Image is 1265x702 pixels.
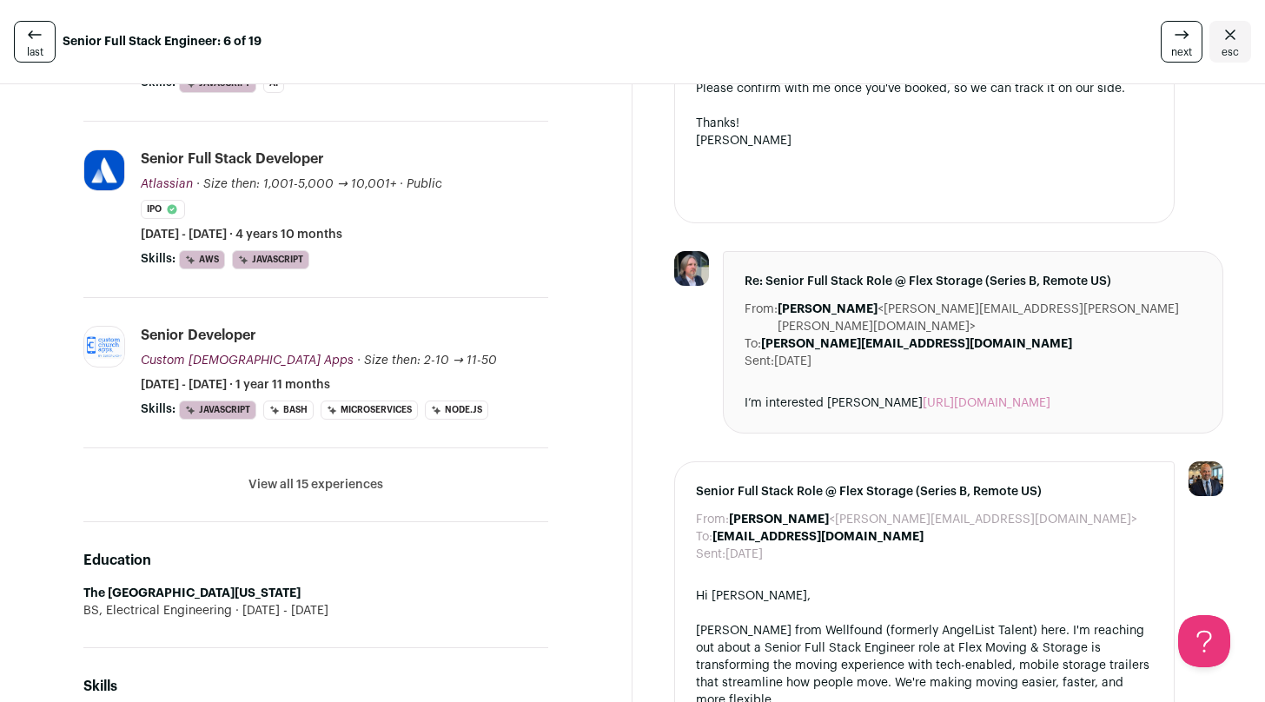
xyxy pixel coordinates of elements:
[83,587,301,599] strong: The [GEOGRAPHIC_DATA][US_STATE]
[141,326,256,345] div: Senior Developer
[696,115,1153,132] div: Thanks!
[179,250,225,269] li: AWS
[745,335,761,353] dt: To:
[778,301,1202,335] dd: <[PERSON_NAME][EMAIL_ADDRESS][PERSON_NAME][PERSON_NAME][DOMAIN_NAME]>
[778,303,878,315] b: [PERSON_NAME]
[1171,45,1192,59] span: next
[729,511,1137,528] dd: <[PERSON_NAME][EMAIL_ADDRESS][DOMAIN_NAME]>
[141,401,176,418] span: Skills:
[263,401,314,420] li: bash
[696,587,1153,605] div: Hi [PERSON_NAME],
[712,531,924,543] b: [EMAIL_ADDRESS][DOMAIN_NAME]
[774,353,811,370] dd: [DATE]
[729,513,829,526] b: [PERSON_NAME]
[141,200,185,219] li: IPO
[141,226,342,243] span: [DATE] - [DATE] · 4 years 10 months
[357,354,497,367] span: · Size then: 2-10 → 11-50
[725,546,763,563] dd: [DATE]
[1178,615,1230,667] iframe: Help Scout Beacon - Open
[248,476,383,493] button: View all 15 experiences
[674,251,709,286] img: 9a9f7d675f07d60dad8b697afd32250ae50a1aac321997bacfef8d8a17c2b0c0.jpg
[425,401,488,420] li: Node.js
[14,21,56,63] a: last
[27,45,43,59] span: last
[696,80,1153,97] div: Please confirm with me once you've booked, so we can track it on our side.
[141,178,193,190] span: Atlassian
[232,602,328,619] span: [DATE] - [DATE]
[196,178,396,190] span: · Size then: 1,001-5,000 → 10,001+
[83,602,548,619] div: BS, Electrical Engineering
[232,250,309,269] li: JavaScript
[1209,21,1251,63] a: Close
[696,483,1153,500] span: Senior Full Stack Role @ Flex Storage (Series B, Remote US)
[141,376,330,394] span: [DATE] - [DATE] · 1 year 11 months
[696,132,1153,149] div: [PERSON_NAME]
[83,676,548,697] h2: Skills
[141,149,324,169] div: Senior Full Stack Developer
[745,273,1202,290] span: Re: Senior Full Stack Role @ Flex Storage (Series B, Remote US)
[179,401,256,420] li: JavaScript
[696,528,712,546] dt: To:
[84,334,124,359] img: 2c5e4625a6452bb6081a6a1f3b15b3fb44dd2a65fe011e7c6d6e0d3acc35ea6c.jpg
[745,301,778,335] dt: From:
[923,397,1050,409] a: [URL][DOMAIN_NAME]
[1222,45,1239,59] span: esc
[63,33,262,50] strong: Senior Full Stack Engineer: 6 of 19
[696,546,725,563] dt: Sent:
[321,401,418,420] li: Microservices
[696,511,729,528] dt: From:
[1189,461,1223,496] img: 18202275-medium_jpg
[400,175,403,193] span: ·
[745,394,1202,412] div: I’m interested [PERSON_NAME]
[84,150,124,190] img: 9a9ba618d49976d33d4f5e77a75d2b314db58c097c30aa7ce80b8d52d657e064.jpg
[141,250,176,268] span: Skills:
[141,354,354,367] span: Custom [DEMOGRAPHIC_DATA] Apps
[761,338,1072,350] b: [PERSON_NAME][EMAIL_ADDRESS][DOMAIN_NAME]
[745,353,774,370] dt: Sent:
[1161,21,1202,63] a: next
[83,550,548,571] h2: Education
[407,178,442,190] span: Public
